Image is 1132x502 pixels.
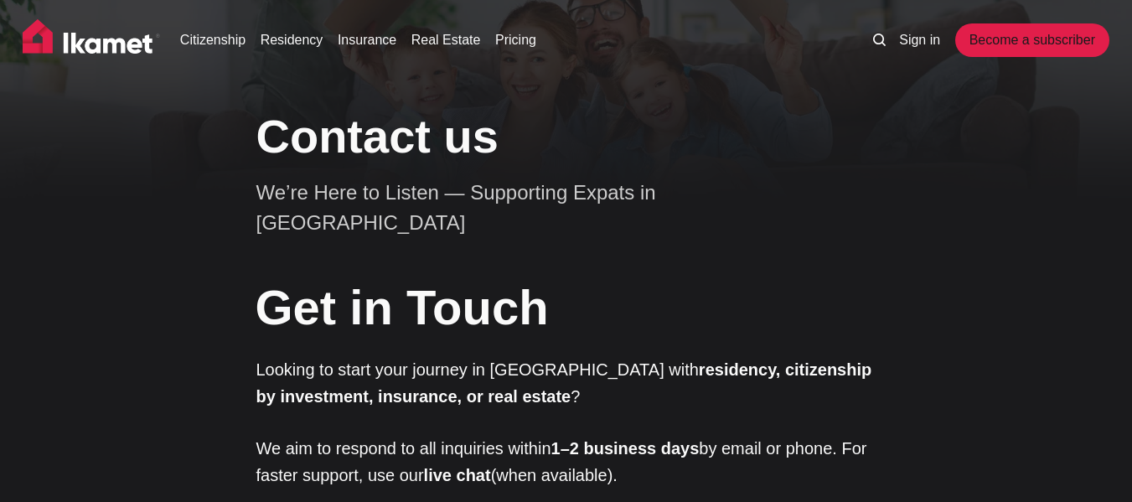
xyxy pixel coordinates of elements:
p: We’re Here to Listen — Supporting Expats in [GEOGRAPHIC_DATA] [256,178,843,238]
a: Pricing [495,30,536,50]
strong: 1–2 business days [551,439,700,458]
a: Insurance [338,30,396,50]
strong: live chat [424,466,491,484]
a: Become a subscriber [955,23,1109,57]
p: We aim to respond to all inquiries within by email or phone. For faster support, use our (when av... [256,435,876,489]
a: Residency [261,30,323,50]
h1: Contact us [256,108,876,164]
a: Real Estate [411,30,481,50]
p: Looking to start your journey in [GEOGRAPHIC_DATA] with ? [256,356,876,410]
strong: residency, citizenship by investment, insurance, or real estate [256,360,872,406]
a: Citizenship [180,30,246,50]
img: Ikamet home [23,19,160,61]
a: Sign in [899,30,940,50]
h1: Get in Touch [256,273,876,341]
